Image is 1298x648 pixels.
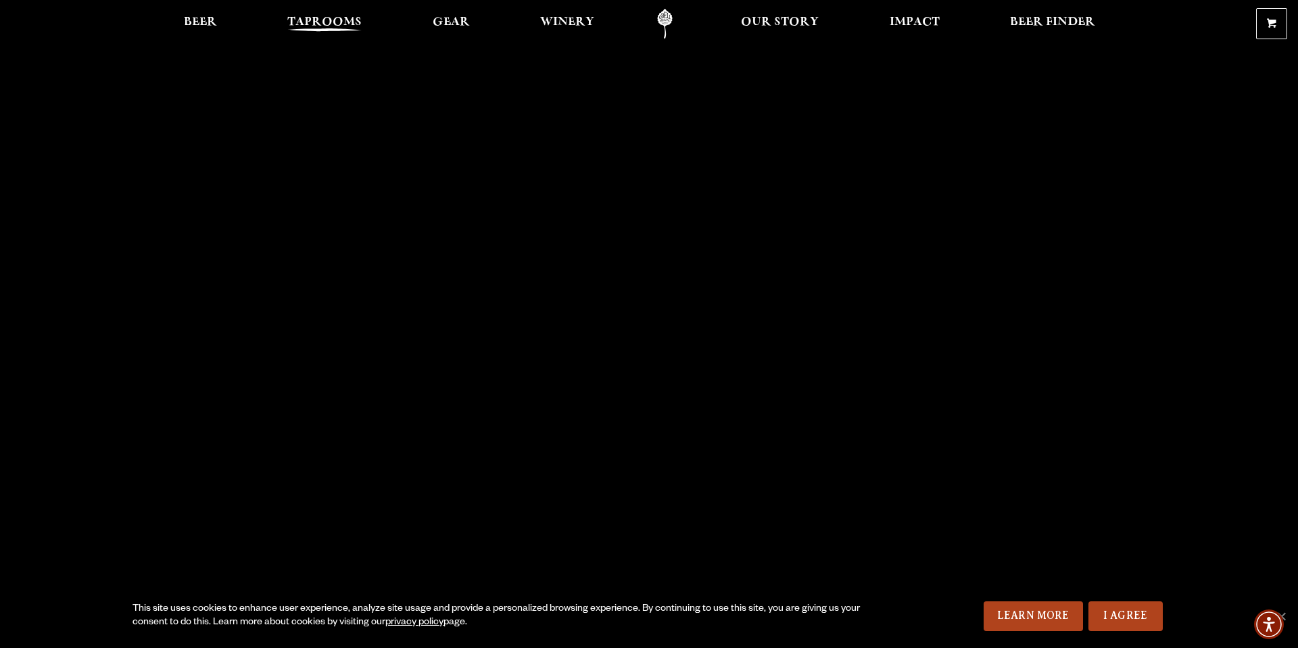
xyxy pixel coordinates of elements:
a: Beer [175,9,226,39]
a: privacy policy [385,618,443,628]
a: Winery [531,9,603,39]
a: Impact [881,9,948,39]
span: Beer Finder [1010,17,1095,28]
a: Taprooms [279,9,370,39]
a: I Agree [1088,601,1163,631]
span: Beer [184,17,217,28]
a: Beer Finder [1001,9,1104,39]
span: Winery [540,17,594,28]
span: Taprooms [287,17,362,28]
a: Odell Home [640,9,690,39]
span: Our Story [741,17,819,28]
div: This site uses cookies to enhance user experience, analyze site usage and provide a personalized ... [133,603,871,630]
span: Impact [890,17,940,28]
a: Our Story [732,9,827,39]
a: Learn More [984,601,1083,631]
span: Gear [433,17,470,28]
a: Gear [424,9,479,39]
div: Accessibility Menu [1254,609,1284,639]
